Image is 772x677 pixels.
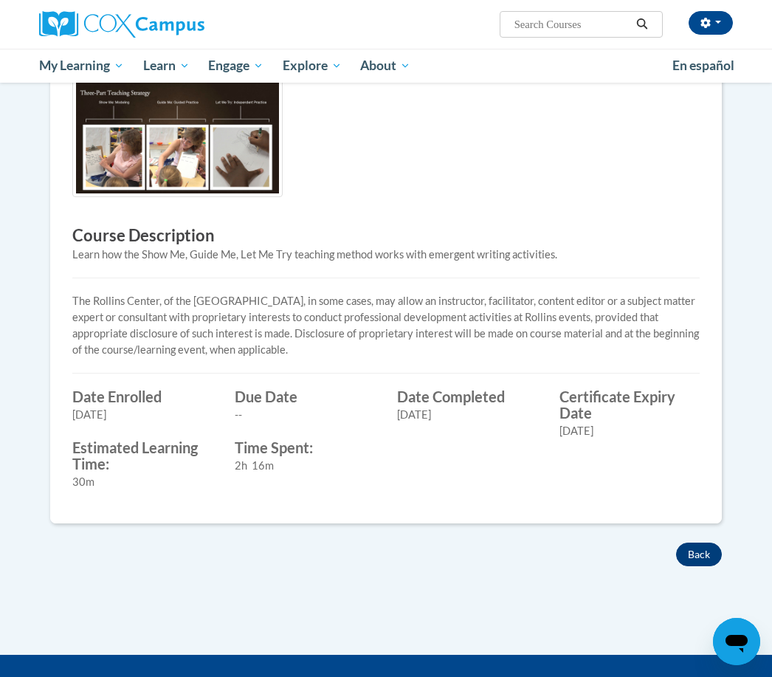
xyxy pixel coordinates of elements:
input: Search Courses [513,16,631,33]
span: Learn [143,57,190,75]
img: Course logo image [72,75,283,197]
label: Estimated Learning Time: [72,439,213,472]
div: Learn how the Show Me, Guide Me, Let Me Try teaching method works with emergent writing activities. [72,247,700,263]
span: My Learning [39,57,124,75]
p: The Rollins Center, of the [GEOGRAPHIC_DATA], in some cases, may allow an instructor, facilitator... [72,293,700,358]
label: Time Spent: [235,439,375,456]
label: Date Enrolled [72,388,213,405]
a: Learn [134,49,199,83]
div: [DATE] [397,407,537,423]
div: [DATE] [559,423,700,439]
a: Cox Campus [39,11,255,38]
button: Search [631,16,653,33]
a: En español [663,50,744,81]
div: 2h 16m [235,458,375,474]
div: 30m [72,474,213,490]
iframe: Button to launch messaging window [713,618,760,665]
label: Due Date [235,388,375,405]
div: -- [235,407,375,423]
button: Account Settings [689,11,733,35]
span: About [360,57,410,75]
button: Back [676,543,722,566]
div: [DATE] [72,407,213,423]
label: Certificate Expiry Date [559,388,700,421]
a: My Learning [30,49,134,83]
a: Engage [199,49,273,83]
a: About [351,49,421,83]
span: Explore [283,57,342,75]
a: Explore [273,49,351,83]
div: Main menu [28,49,744,83]
label: Date Completed [397,388,537,405]
span: Engage [208,57,263,75]
span: En español [672,58,734,73]
h3: Course Description [72,224,700,247]
img: Cox Campus [39,11,204,38]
